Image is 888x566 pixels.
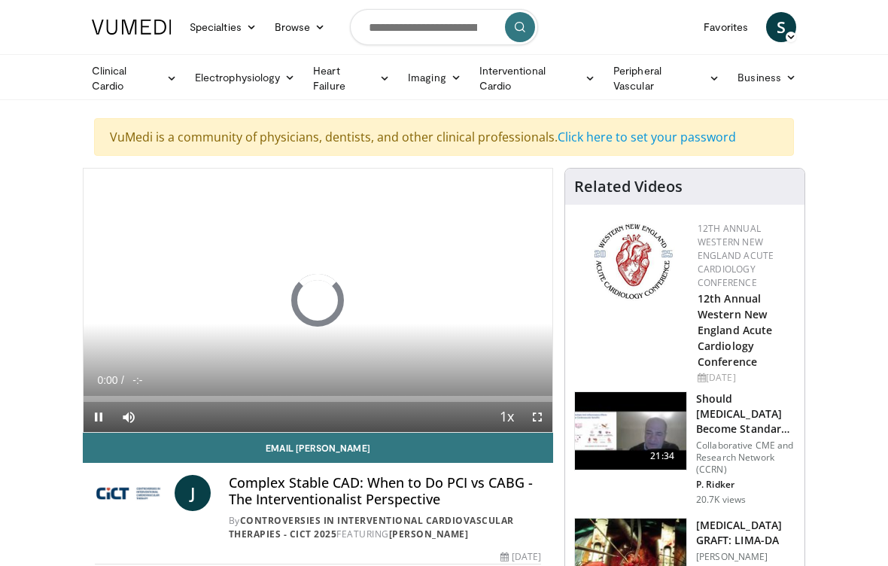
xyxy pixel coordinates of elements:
[696,551,795,563] p: [PERSON_NAME]
[695,12,757,42] a: Favorites
[698,222,774,289] a: 12th Annual Western New England Acute Cardiology Conference
[229,514,541,541] div: By FEATURING
[94,118,794,156] div: VuMedi is a community of physicians, dentists, and other clinical professionals.
[696,440,795,476] p: Collaborative CME and Research Network (CCRN)
[696,494,746,506] p: 20.7K views
[132,374,142,386] span: -:-
[84,169,552,432] video-js: Video Player
[644,449,680,464] span: 21:34
[121,374,124,386] span: /
[591,222,675,301] img: 0954f259-7907-4053-a817-32a96463ecc8.png.150x105_q85_autocrop_double_scale_upscale_version-0.2.png
[229,475,541,507] h4: Complex Stable CAD: When to Do PCI vs CABG - The Interventionalist Perspective
[186,62,304,93] a: Electrophysiology
[399,62,470,93] a: Imaging
[266,12,335,42] a: Browse
[84,396,552,402] div: Progress Bar
[696,479,795,491] p: P. Ridker
[698,291,772,369] a: 12th Annual Western New England Acute Cardiology Conference
[83,63,186,93] a: Clinical Cardio
[229,514,514,540] a: Controversies in Interventional Cardiovascular Therapies - CICT 2025
[92,20,172,35] img: VuMedi Logo
[604,63,728,93] a: Peripheral Vascular
[558,129,736,145] a: Click here to set your password
[181,12,266,42] a: Specialties
[304,63,399,93] a: Heart Failure
[575,392,686,470] img: eb63832d-2f75-457d-8c1a-bbdc90eb409c.150x105_q85_crop-smart_upscale.jpg
[470,63,604,93] a: Interventional Cardio
[95,475,169,511] img: Controversies in Interventional Cardiovascular Therapies - CICT 2025
[114,402,144,432] button: Mute
[574,178,683,196] h4: Related Videos
[492,402,522,432] button: Playback Rate
[696,391,795,437] h3: Should [MEDICAL_DATA] Become Standard Therapy for CAD?
[698,371,792,385] div: [DATE]
[500,550,541,564] div: [DATE]
[350,9,538,45] input: Search topics, interventions
[83,433,553,463] a: Email [PERSON_NAME]
[574,391,795,506] a: 21:34 Should [MEDICAL_DATA] Become Standard Therapy for CAD? Collaborative CME and Research Netwo...
[84,402,114,432] button: Pause
[696,518,795,548] h3: [MEDICAL_DATA] GRAFT: LIMA-DA
[175,475,211,511] a: J
[766,12,796,42] a: S
[97,374,117,386] span: 0:00
[522,402,552,432] button: Fullscreen
[728,62,805,93] a: Business
[389,528,469,540] a: [PERSON_NAME]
